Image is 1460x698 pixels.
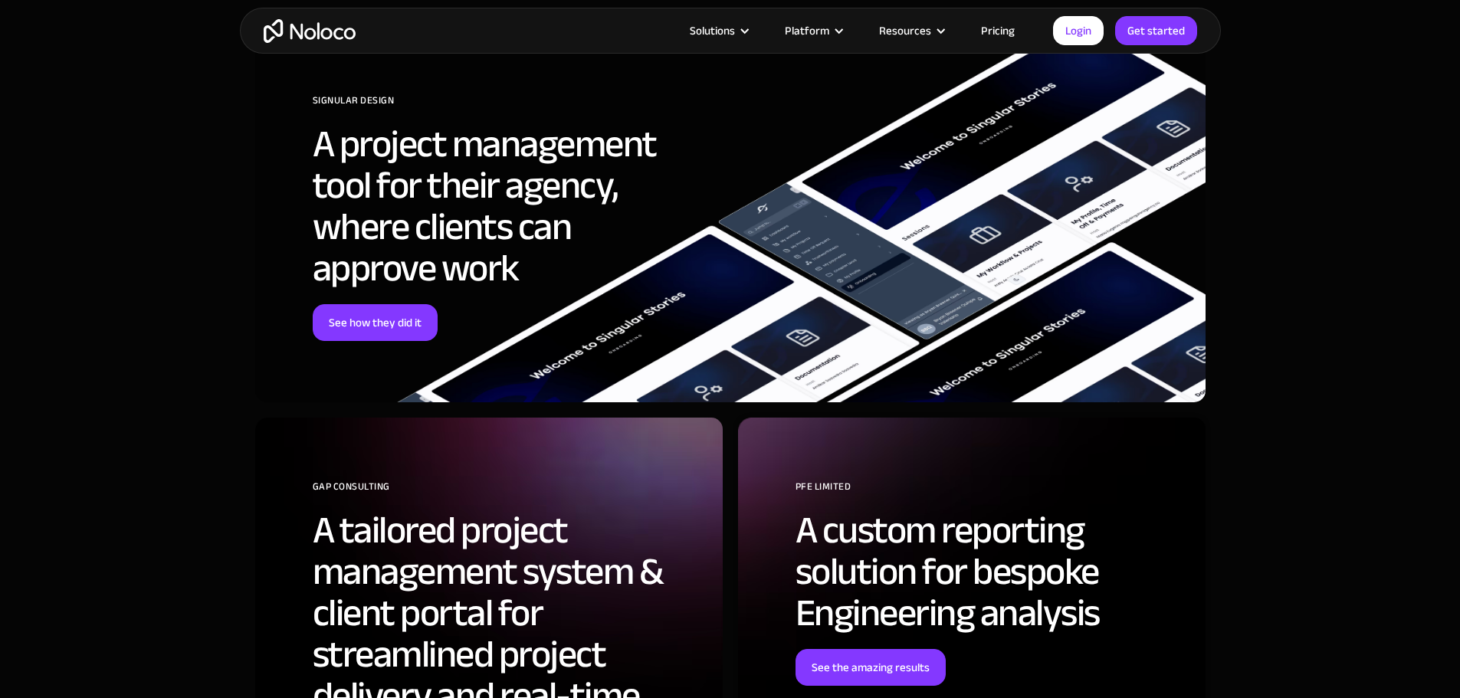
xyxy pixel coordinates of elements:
[796,475,1183,510] div: PFE Limited
[962,21,1034,41] a: Pricing
[1115,16,1197,45] a: Get started
[1053,16,1104,45] a: Login
[264,19,356,43] a: home
[690,21,735,41] div: Solutions
[313,89,700,123] div: SIGNULAR DESIGN
[785,21,829,41] div: Platform
[879,21,931,41] div: Resources
[796,649,946,686] a: See the amazing results
[766,21,860,41] div: Platform
[860,21,962,41] div: Resources
[671,21,766,41] div: Solutions
[796,510,1183,634] h2: A custom reporting solution for bespoke Engineering analysis
[313,475,700,510] div: GAP Consulting
[313,304,438,341] a: See how they did it
[313,123,700,289] h2: A project management tool for their agency, where clients can approve work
